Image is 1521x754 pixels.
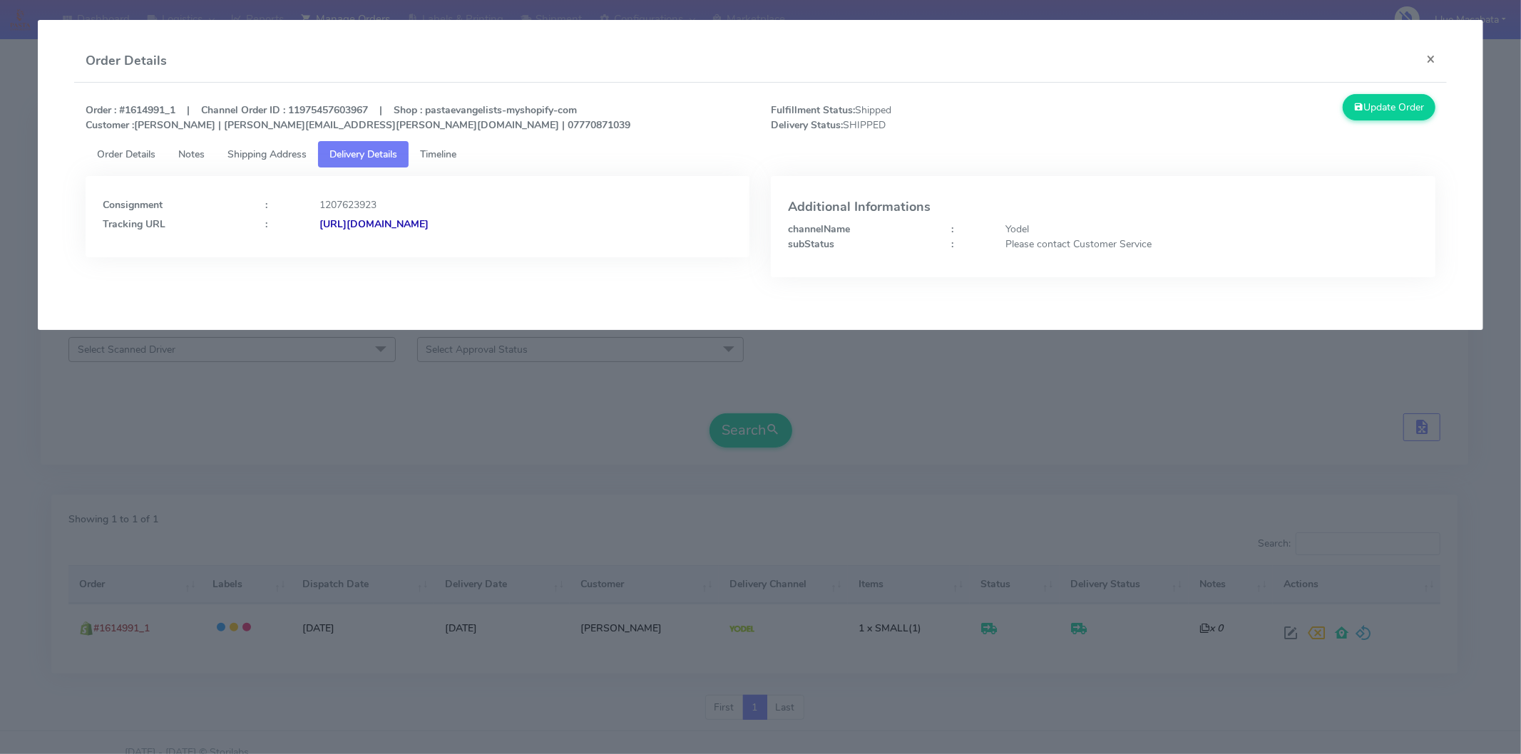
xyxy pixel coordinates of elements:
div: Please contact Customer Service [995,237,1429,252]
h4: Order Details [86,51,167,71]
button: Close [1415,40,1447,78]
strong: Tracking URL [103,217,165,231]
strong: [URL][DOMAIN_NAME] [319,217,429,231]
strong: Fulfillment Status: [771,103,855,117]
span: Order Details [97,148,155,161]
strong: : [951,237,953,251]
span: Delivery Details [329,148,397,161]
strong: Order : #1614991_1 | Channel Order ID : 11975457603967 | Shop : pastaevangelists-myshopify-com [P... [86,103,630,132]
span: Shipped SHIPPED [760,103,1103,133]
strong: channelName [788,222,850,236]
span: Notes [178,148,205,161]
strong: Consignment [103,198,163,212]
span: Timeline [420,148,456,161]
span: Shipping Address [227,148,307,161]
div: Yodel [995,222,1429,237]
button: Update Order [1343,94,1435,120]
strong: subStatus [788,237,834,251]
strong: Delivery Status: [771,118,843,132]
strong: : [951,222,953,236]
ul: Tabs [86,141,1435,167]
h4: Additional Informations [788,200,1418,215]
strong: : [265,217,267,231]
strong: : [265,198,267,212]
div: 1207623923 [309,197,743,212]
strong: Customer : [86,118,134,132]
